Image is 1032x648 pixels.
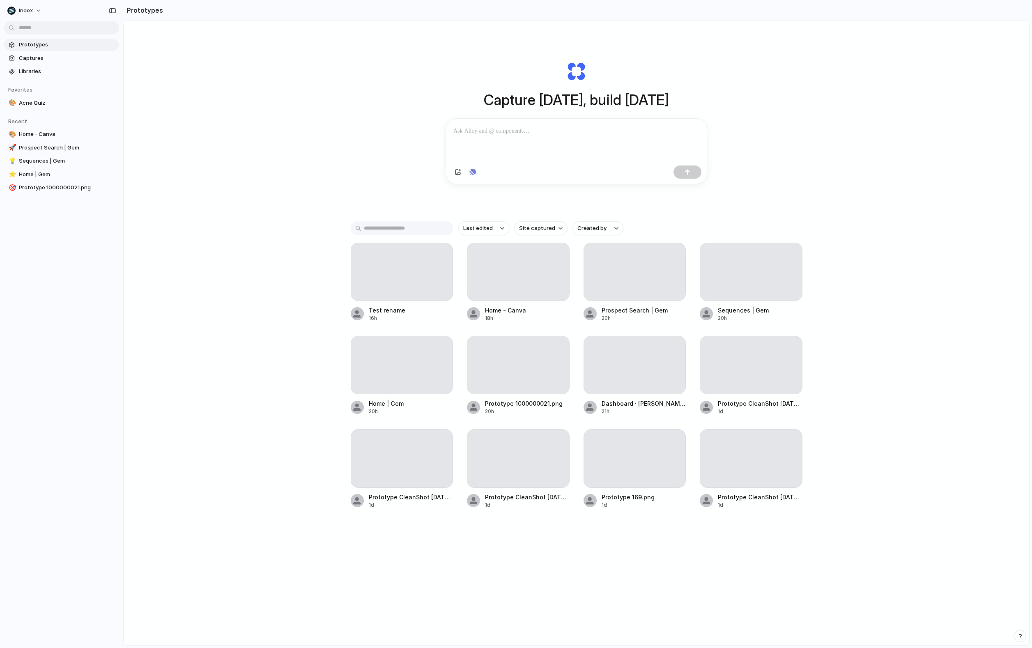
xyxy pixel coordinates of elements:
[19,7,33,15] span: Index
[8,86,32,93] span: Favorites
[9,98,14,108] div: 🎨
[485,399,563,408] div: Prototype 1000000021.png
[4,182,119,194] a: 🎯Prototype 1000000021.png
[9,130,14,139] div: 🎨
[584,429,686,508] a: Prototype 169.png1d
[7,157,16,165] button: 💡
[7,130,16,138] button: 🎨
[514,221,568,235] button: Site captured
[458,221,509,235] button: Last edited
[467,243,570,322] a: Home - Canva18h
[718,408,802,415] div: 1d
[369,501,453,509] div: 1d
[369,306,405,315] div: Test rename
[718,501,802,509] div: 1d
[4,142,119,154] a: 🚀Prospect Search | Gem
[4,52,119,64] a: Captures
[369,399,404,408] div: Home | Gem
[485,493,570,501] div: Prototype CleanShot [DATE] 10.54.40@2x.png
[369,408,404,415] div: 20h
[9,143,14,152] div: 🚀
[8,118,27,124] span: Recent
[4,168,119,181] a: ⭐Home | Gem
[572,221,623,235] button: Created by
[19,144,116,152] span: Prospect Search | Gem
[351,429,453,508] a: Prototype CleanShot [DATE] 10.35.29@2x.png1d
[19,157,116,165] span: Sequences | Gem
[4,39,119,51] a: Prototypes
[7,99,16,107] button: 🎨
[602,493,655,501] div: Prototype 169.png
[351,243,453,322] a: Test rename16h
[4,155,119,167] a: 💡Sequences | Gem
[463,224,493,232] span: Last edited
[19,67,116,76] span: Libraries
[700,336,802,415] a: Prototype CleanShot [DATE] 10.36.05@2x.png1d
[485,306,526,315] div: Home - Canva
[4,97,119,109] a: 🎨Acne Quiz
[9,170,14,179] div: ⭐
[9,183,14,193] div: 🎯
[19,184,116,192] span: Prototype 1000000021.png
[584,243,686,322] a: Prospect Search | Gem20h
[718,399,802,408] div: Prototype CleanShot [DATE] 10.36.05@2x.png
[7,184,16,192] button: 🎯
[7,170,16,179] button: ⭐
[369,315,405,322] div: 16h
[19,99,116,107] span: Acne Quiz
[369,493,453,501] div: Prototype CleanShot [DATE] 10.35.29@2x.png
[602,399,686,408] div: Dashboard · [PERSON_NAME] Org App | OneSignal
[519,224,555,232] span: Site captured
[351,336,453,415] a: Home | Gem20h
[9,156,14,166] div: 💡
[4,4,46,17] button: Index
[718,306,769,315] div: Sequences | Gem
[485,408,563,415] div: 20h
[718,493,802,501] div: Prototype CleanShot [DATE] 10.54.40@2x.png
[4,65,119,78] a: Libraries
[577,224,607,232] span: Created by
[19,54,116,62] span: Captures
[19,170,116,179] span: Home | Gem
[485,501,570,509] div: 1d
[602,501,655,509] div: 1d
[467,336,570,415] a: Prototype 1000000021.png20h
[484,89,669,111] h1: Capture [DATE], build [DATE]
[602,315,668,322] div: 20h
[467,429,570,508] a: Prototype CleanShot [DATE] 10.54.40@2x.png1d
[584,336,686,415] a: Dashboard · [PERSON_NAME] Org App | OneSignal21h
[19,130,116,138] span: Home - Canva
[602,306,668,315] div: Prospect Search | Gem
[485,315,526,322] div: 18h
[718,315,769,322] div: 20h
[700,429,802,508] a: Prototype CleanShot [DATE] 10.54.40@2x.png1d
[602,408,686,415] div: 21h
[123,5,163,15] h2: Prototypes
[4,128,119,140] a: 🎨Home - Canva
[19,41,116,49] span: Prototypes
[7,144,16,152] button: 🚀
[700,243,802,322] a: Sequences | Gem20h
